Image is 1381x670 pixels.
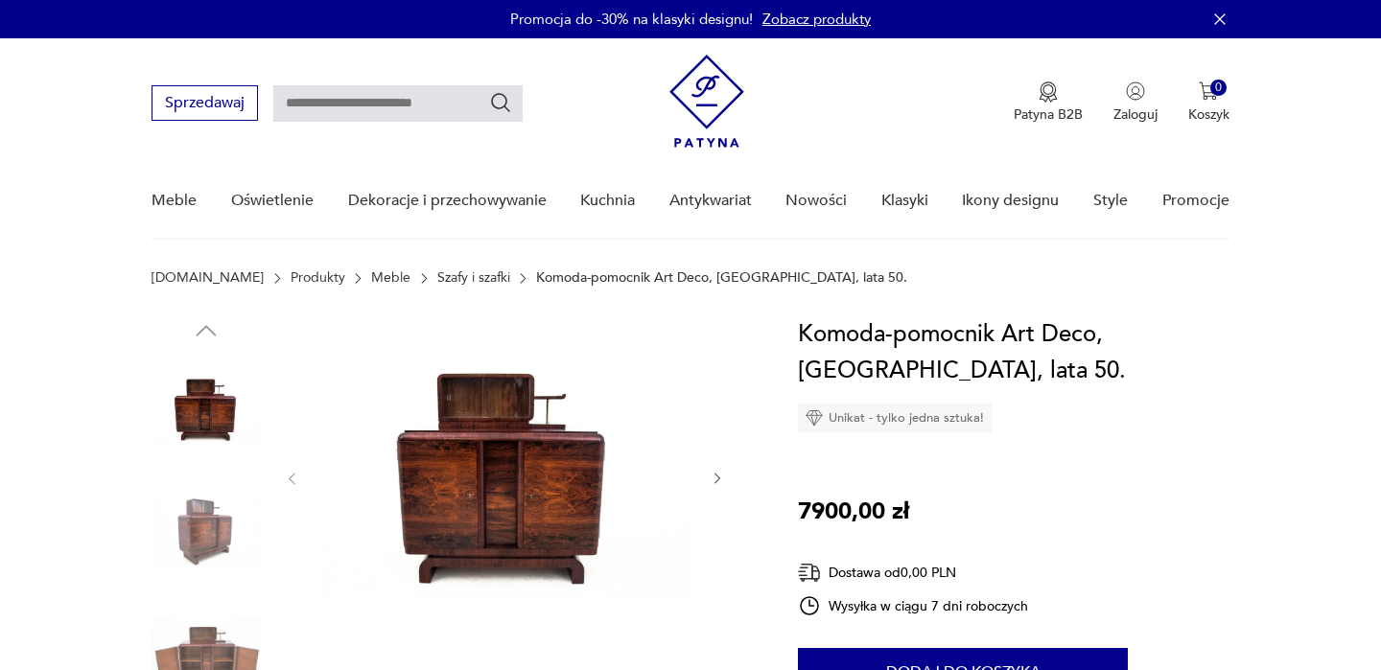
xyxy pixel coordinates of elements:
[1093,164,1128,238] a: Style
[1113,81,1158,124] button: Zaloguj
[669,164,752,238] a: Antykwariat
[962,164,1059,238] a: Ikony designu
[489,91,512,114] button: Szukaj
[580,164,635,238] a: Kuchnia
[319,316,690,637] img: Zdjęcie produktu Komoda-pomocnik Art Deco, Polska, lata 50.
[1210,80,1227,96] div: 0
[1014,81,1083,124] button: Patyna B2B
[152,85,258,121] button: Sprzedawaj
[348,164,547,238] a: Dekoracje i przechowywanie
[1162,164,1229,238] a: Promocje
[798,404,992,432] div: Unikat - tylko jedna sztuka!
[1039,81,1058,103] img: Ikona medalu
[291,270,345,286] a: Produkty
[798,561,821,585] img: Ikona dostawy
[536,270,907,286] p: Komoda-pomocnik Art Deco, [GEOGRAPHIC_DATA], lata 50.
[1188,105,1229,124] p: Koszyk
[881,164,928,238] a: Klasyki
[785,164,847,238] a: Nowości
[1126,81,1145,101] img: Ikonka użytkownika
[798,494,909,530] p: 7900,00 zł
[231,164,314,238] a: Oświetlenie
[1014,105,1083,124] p: Patyna B2B
[152,164,197,238] a: Meble
[798,561,1028,585] div: Dostawa od 0,00 PLN
[669,55,744,148] img: Patyna - sklep z meblami i dekoracjami vintage
[806,409,823,427] img: Ikona diamentu
[152,98,258,111] a: Sprzedawaj
[510,10,753,29] p: Promocja do -30% na klasyki designu!
[152,355,261,464] img: Zdjęcie produktu Komoda-pomocnik Art Deco, Polska, lata 50.
[1113,105,1158,124] p: Zaloguj
[762,10,871,29] a: Zobacz produkty
[152,270,264,286] a: [DOMAIN_NAME]
[798,594,1028,617] div: Wysyłka w ciągu 7 dni roboczych
[798,316,1229,389] h1: Komoda-pomocnik Art Deco, [GEOGRAPHIC_DATA], lata 50.
[1188,81,1229,124] button: 0Koszyk
[437,270,510,286] a: Szafy i szafki
[371,270,410,286] a: Meble
[152,477,261,587] img: Zdjęcie produktu Komoda-pomocnik Art Deco, Polska, lata 50.
[1014,81,1083,124] a: Ikona medaluPatyna B2B
[1199,81,1218,101] img: Ikona koszyka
